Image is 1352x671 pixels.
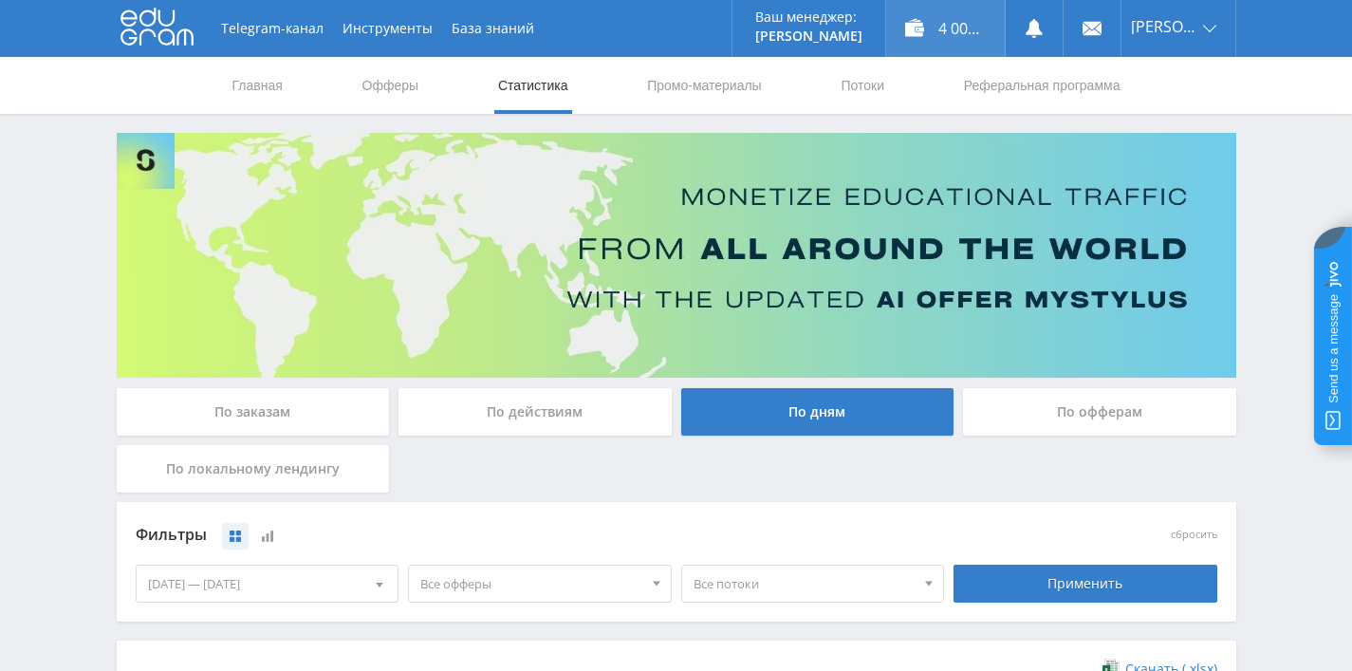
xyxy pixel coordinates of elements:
div: Фильтры [136,521,945,550]
div: По локальному лендингу [117,445,390,493]
div: Применить [954,565,1217,603]
a: Реферальная программа [962,57,1122,114]
a: Статистика [496,57,570,114]
div: По действиям [398,388,672,436]
div: [DATE] — [DATE] [137,566,398,602]
p: Ваш менеджер: [755,9,862,25]
div: По офферам [963,388,1236,436]
span: Все потоки [694,566,916,602]
div: По заказам [117,388,390,436]
p: [PERSON_NAME] [755,28,862,44]
button: сбросить [1171,529,1217,541]
a: Офферы [361,57,421,114]
img: Banner [117,133,1236,378]
a: Потоки [839,57,886,114]
span: Все офферы [420,566,642,602]
a: Главная [231,57,285,114]
span: [PERSON_NAME] [1131,19,1197,34]
div: По дням [681,388,954,436]
a: Промо-материалы [645,57,763,114]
